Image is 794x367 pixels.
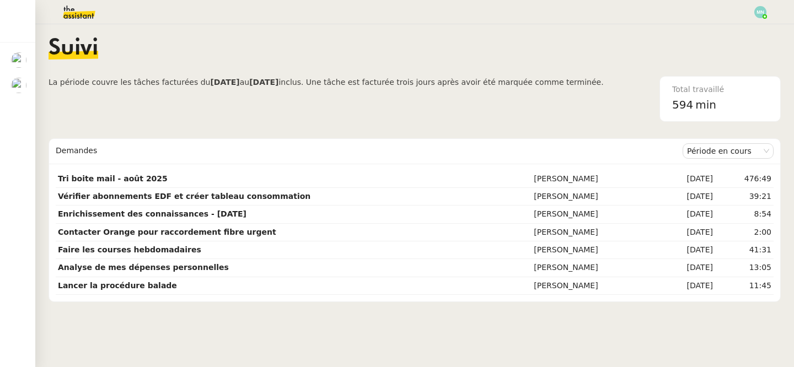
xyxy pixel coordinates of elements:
[58,174,168,183] strong: Tri boite mail - août 2025
[658,188,715,206] td: [DATE]
[532,188,658,206] td: [PERSON_NAME]
[249,78,278,87] b: [DATE]
[58,245,201,254] strong: Faire les courses hebdomadaires
[672,83,768,96] div: Total travaillé
[532,241,658,259] td: [PERSON_NAME]
[58,228,276,236] strong: Contacter Orange pour raccordement fibre urgent
[58,281,177,290] strong: Lancer la procédure balade
[715,241,774,259] td: 41:31
[49,78,210,87] span: La période couvre les tâches facturées du
[687,144,769,158] nz-select-item: Période en cours
[658,277,715,295] td: [DATE]
[715,259,774,277] td: 13:05
[240,78,249,87] span: au
[658,206,715,223] td: [DATE]
[658,259,715,277] td: [DATE]
[658,224,715,241] td: [DATE]
[695,96,716,114] span: min
[58,192,310,201] strong: Vérifier abonnements EDF et créer tableau consommation
[715,188,774,206] td: 39:21
[278,78,603,87] span: inclus. Une tâche est facturée trois jours après avoir été marquée comme terminée.
[58,209,246,218] strong: Enrichissement des connaissances - [DATE]
[532,277,658,295] td: [PERSON_NAME]
[532,170,658,188] td: [PERSON_NAME]
[754,6,766,18] img: svg
[11,52,26,68] img: users%2F9mvJqJUvllffspLsQzytnd0Nt4c2%2Favatar%2F82da88e3-d90d-4e39-b37d-dcb7941179ae
[532,224,658,241] td: [PERSON_NAME]
[56,140,683,162] div: Demandes
[210,78,239,87] b: [DATE]
[715,206,774,223] td: 8:54
[11,78,26,93] img: users%2F9mvJqJUvllffspLsQzytnd0Nt4c2%2Favatar%2F82da88e3-d90d-4e39-b37d-dcb7941179ae
[672,98,693,111] span: 594
[658,241,715,259] td: [DATE]
[532,259,658,277] td: [PERSON_NAME]
[658,170,715,188] td: [DATE]
[58,263,229,272] strong: Analyse de mes dépenses personnelles
[49,37,98,60] span: Suivi
[532,206,658,223] td: [PERSON_NAME]
[715,170,774,188] td: 476:49
[715,277,774,295] td: 11:45
[715,224,774,241] td: 2:00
